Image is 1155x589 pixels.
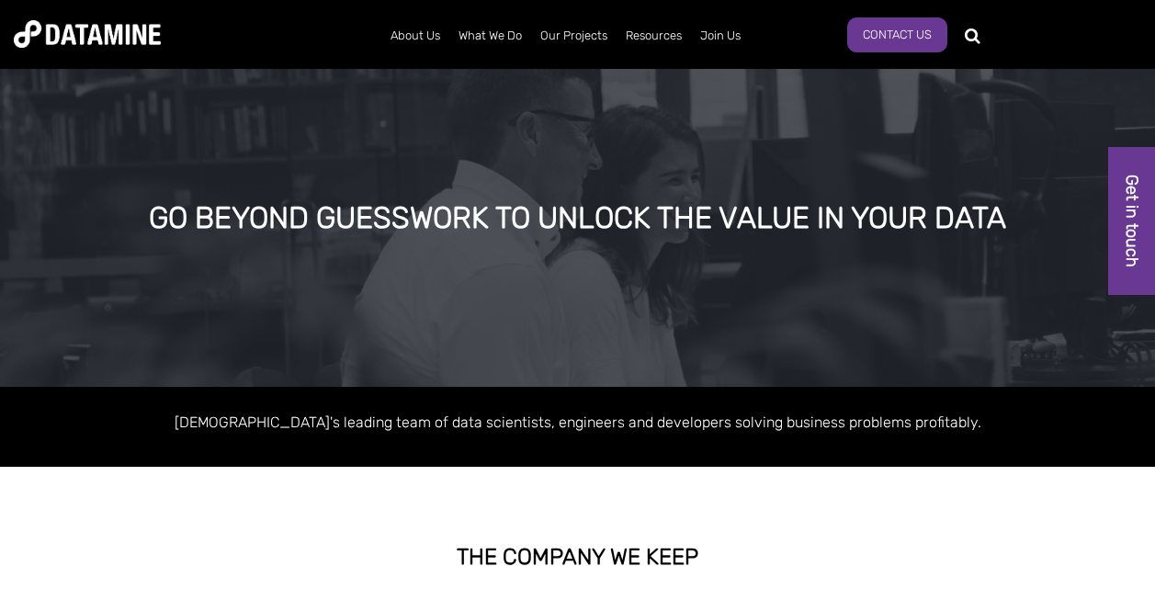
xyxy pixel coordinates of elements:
a: Join Us [691,12,750,60]
a: Our Projects [531,12,617,60]
p: [DEMOGRAPHIC_DATA]'s leading team of data scientists, engineers and developers solving business p... [54,410,1102,435]
img: Datamine [14,20,161,48]
strong: THE COMPANY WE KEEP [457,544,698,570]
div: GO BEYOND GUESSWORK TO UNLOCK THE VALUE IN YOUR DATA [139,202,1015,235]
a: About Us [381,12,449,60]
a: What We Do [449,12,531,60]
a: Get in touch [1108,147,1155,295]
a: Contact Us [847,17,947,52]
a: Resources [617,12,691,60]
